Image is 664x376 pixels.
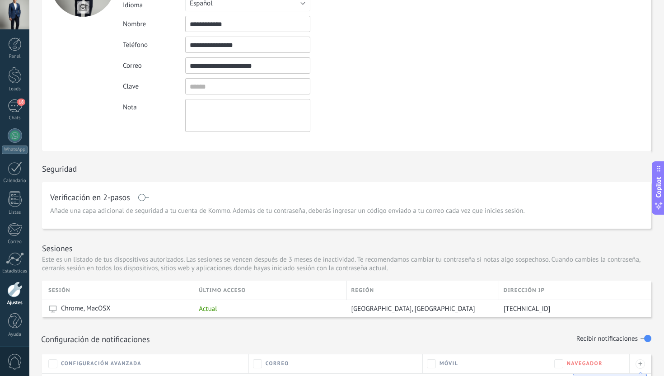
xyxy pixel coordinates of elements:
div: Estadísticas [2,268,28,274]
h1: Verificación en 2-pasos [50,194,130,201]
div: Ajustes [2,300,28,306]
h1: Recibir notificaciones [576,335,638,343]
div: Panel [2,54,28,60]
div: Leads [2,86,28,92]
div: Listas [2,210,28,216]
div: Clave [123,82,185,91]
h1: Sesiones [42,243,72,254]
span: Actual [199,305,217,313]
div: Correo [123,61,185,70]
div: Sesión [48,281,194,300]
span: Correo [266,360,289,367]
h1: Seguridad [42,164,77,174]
div: Teléfono [123,41,185,49]
span: Añade una capa adicional de seguridad a tu cuenta de Kommo. Además de tu contraseña, deberás ingr... [50,207,525,216]
p: Este es un listado de tus dispositivos autorizados. Las sesiones se vencen después de 3 meses de ... [42,255,651,273]
span: Configuración avanzada [61,360,141,367]
div: Ayuda [2,332,28,338]
div: último acceso [194,281,346,300]
div: 149.50.201.15 [499,300,645,317]
div: Quito, Ecuador [347,300,495,317]
span: [TECHNICAL_ID] [504,305,551,313]
div: Región [347,281,499,300]
div: WhatsApp [2,146,28,154]
div: Nombre [123,20,185,28]
div: Nota [123,99,185,112]
div: + [636,359,645,369]
span: Navegador [567,360,603,367]
span: [GEOGRAPHIC_DATA], [GEOGRAPHIC_DATA] [351,305,475,313]
h1: Configuración de notificaciones [41,334,150,344]
span: 18 [17,99,25,106]
div: Chats [2,115,28,121]
div: Correo [2,239,28,245]
span: Copilot [654,177,663,198]
div: Dirección IP [499,281,651,300]
div: Calendario [2,178,28,184]
span: Móvil [440,360,458,367]
span: Chrome, MacOSX [61,304,111,313]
